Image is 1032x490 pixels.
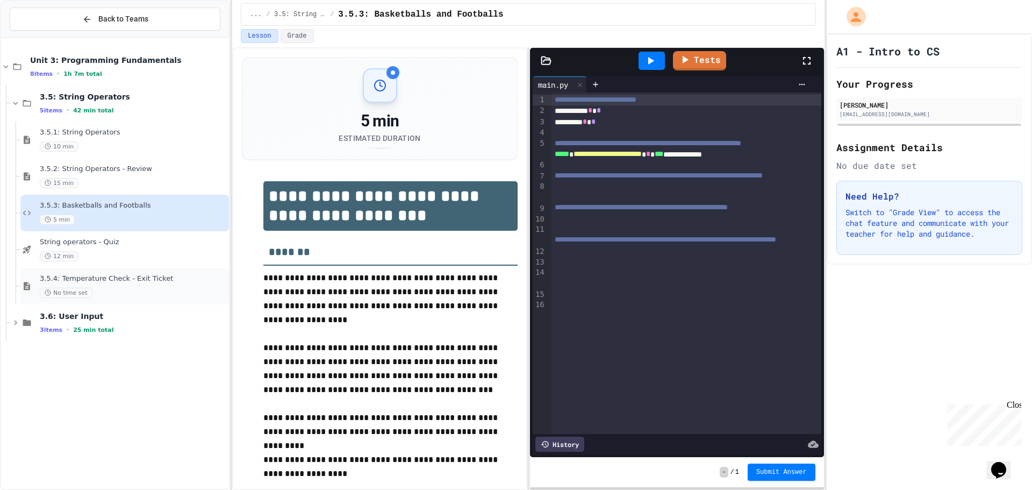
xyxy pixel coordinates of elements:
button: Lesson [241,29,278,43]
h2: Assignment Details [836,140,1022,155]
button: Back to Teams [10,8,220,31]
div: 14 [533,267,546,289]
span: 15 min [40,178,78,188]
div: [EMAIL_ADDRESS][DOMAIN_NAME] [840,110,1019,118]
div: main.py [533,79,574,90]
h2: Your Progress [836,76,1022,91]
div: 12 [533,246,546,257]
span: 3.5: String Operators [274,10,326,19]
span: 3.5.3: Basketballs and Footballs [40,201,227,210]
div: Chat with us now!Close [4,4,74,68]
iframe: chat widget [943,400,1021,446]
div: 4 [533,127,546,138]
div: 9 [533,203,546,214]
span: 3.6: User Input [40,311,227,321]
span: ... [250,10,262,19]
div: [PERSON_NAME] [840,100,1019,110]
span: 25 min total [73,326,113,333]
span: 3.5.4: Temperature Check - Exit Ticket [40,274,227,283]
span: 10 min [40,141,78,152]
span: 3.5.1: String Operators [40,128,227,137]
button: Grade [281,29,314,43]
div: 5 [533,138,546,160]
div: My Account [835,4,869,29]
div: 8 [533,181,546,203]
div: Estimated Duration [339,133,420,144]
span: 1 [735,468,739,477]
iframe: chat widget [987,447,1021,479]
span: / [730,468,734,477]
span: • [67,106,69,115]
div: 11 [533,224,546,246]
p: Switch to "Grade View" to access the chat feature and communicate with your teacher for help and ... [845,207,1013,239]
span: String operators - Quiz [40,238,227,247]
span: 3.5.2: String Operators - Review [40,165,227,174]
button: Submit Answer [748,464,815,481]
span: Submit Answer [756,468,807,477]
div: 1 [533,95,546,105]
span: 3.5: String Operators [40,92,227,102]
span: 3 items [40,326,62,333]
span: • [67,325,69,334]
span: / [266,10,270,19]
div: main.py [533,76,587,93]
div: 5 min [339,111,420,131]
div: 2 [533,105,546,116]
div: No due date set [836,159,1022,172]
span: 12 min [40,251,78,261]
span: • [57,69,59,78]
span: Back to Teams [98,13,148,25]
span: 5 items [40,107,62,114]
div: History [535,437,584,452]
span: / [330,10,334,19]
div: 16 [533,300,546,310]
div: 13 [533,257,546,268]
div: 3 [533,117,546,127]
span: 8 items [30,70,53,77]
div: 10 [533,214,546,225]
span: 3.5.3: Basketballs and Footballs [338,8,503,21]
span: Unit 3: Programming Fundamentals [30,55,227,65]
span: No time set [40,288,92,298]
h3: Need Help? [845,190,1013,203]
h1: A1 - Intro to CS [836,44,940,59]
span: 5 min [40,215,75,225]
span: 1h 7m total [63,70,102,77]
div: 6 [533,160,546,171]
div: 7 [533,171,546,182]
div: 15 [533,289,546,300]
span: 42 min total [73,107,113,114]
span: - [720,467,728,478]
a: Tests [673,51,726,70]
